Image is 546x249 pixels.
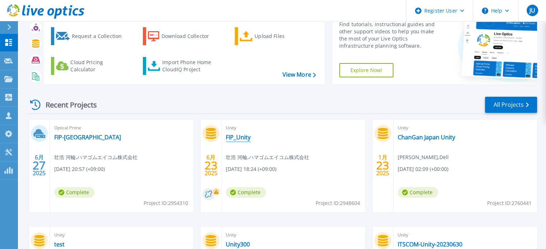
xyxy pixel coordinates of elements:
a: Download Collector [143,27,223,45]
span: Unity [226,124,361,132]
span: 壮浩 河輪 , ハマゴムエイコム株式会社 [54,153,137,161]
a: FIP_Unity [226,134,251,141]
span: Complete [226,187,266,198]
div: Import Phone Home CloudIQ Project [162,59,218,73]
span: Unity [398,231,533,239]
a: Explore Now! [339,63,394,77]
span: 23 [205,162,218,168]
a: Cloud Pricing Calculator [51,57,131,75]
a: View More [282,71,316,78]
a: ITSCOM-Unity-20230630 [398,241,462,248]
span: Unity [54,231,189,239]
div: 1月 2025 [376,152,389,178]
span: Project ID: 2954310 [144,199,188,207]
span: Complete [398,187,438,198]
div: Find tutorials, instructional guides and other support videos to help you make the most of your L... [339,21,442,49]
a: Unity300 [226,241,250,248]
a: FIP-[GEOGRAPHIC_DATA] [54,134,121,141]
span: 壮浩 河輪 , ハマゴムエイコム株式会社 [226,153,309,161]
span: Optical Prime [54,124,189,132]
span: Complete [54,187,94,198]
div: 6月 2025 [204,152,218,178]
span: [DATE] 20:57 (+09:00) [54,165,105,173]
span: Unity [398,124,533,132]
div: 6月 2025 [32,152,46,178]
span: [PERSON_NAME] , Dell [398,153,449,161]
div: Request a Collection [71,29,129,43]
span: Project ID: 2760441 [487,199,532,207]
span: Project ID: 2948604 [316,199,360,207]
div: Upload Files [255,29,312,43]
div: Cloud Pricing Calculator [70,59,128,73]
span: [DATE] 18:24 (+09:00) [226,165,276,173]
a: All Projects [485,97,537,113]
span: 27 [33,162,46,168]
div: Recent Projects [28,96,107,114]
a: ChanGan Japan Unity [398,134,455,141]
a: test [54,241,65,248]
a: Upload Files [235,27,315,45]
span: [DATE] 02:09 (+00:00) [398,165,448,173]
span: 23 [376,162,389,168]
a: Request a Collection [51,27,131,45]
span: Unity [226,231,361,239]
span: JU [529,8,535,13]
div: Download Collector [162,29,219,43]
